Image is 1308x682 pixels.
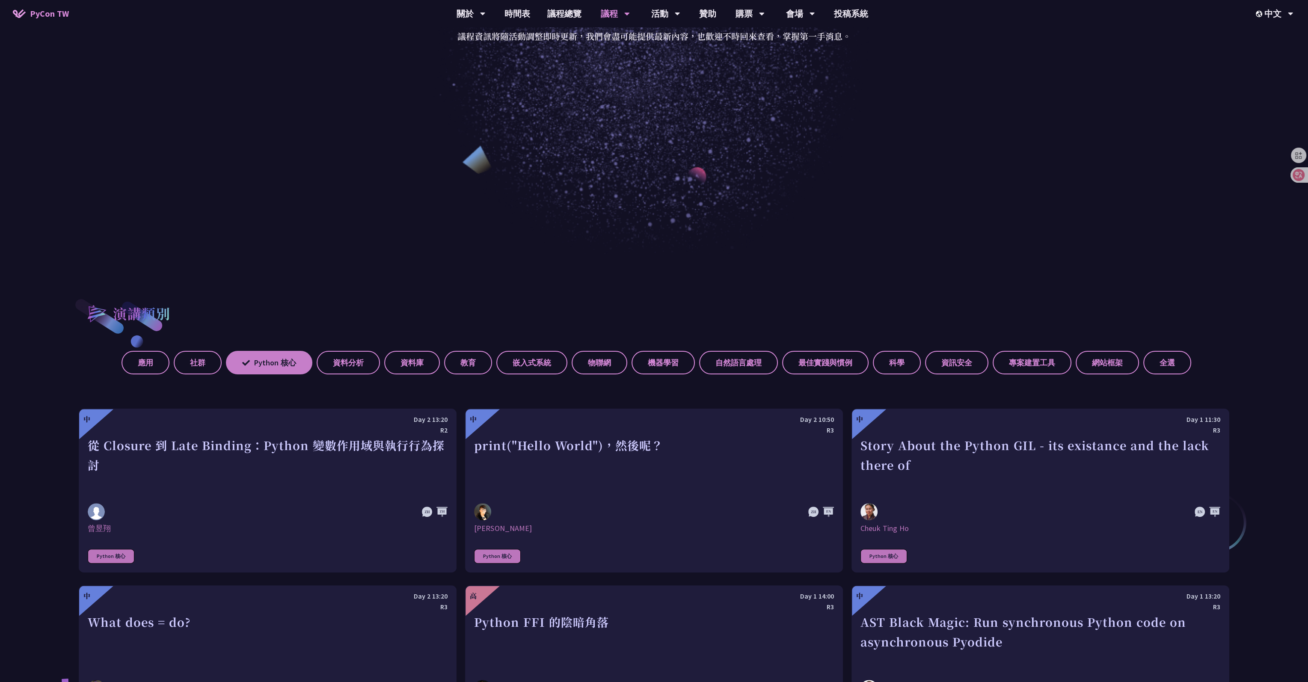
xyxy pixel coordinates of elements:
[496,351,567,374] label: 嵌入式系統
[88,425,448,436] div: R2
[79,409,457,572] a: 中 Day 2 13:20 R2 從 Closure 到 Late Binding：Python 變數作用域與執行行為探討 曾昱翔 曾昱翔 Python 核心
[30,7,69,20] span: PyCon TW
[470,414,477,424] div: 中
[83,591,90,601] div: 中
[13,9,26,18] img: Home icon of PyCon TW 2025
[699,351,778,374] label: 自然語言處理
[856,591,863,601] div: 中
[226,351,312,374] label: Python 核心
[4,3,77,24] a: PyCon TW
[88,503,105,520] img: 曾昱翔
[1076,351,1139,374] label: 網站框架
[856,414,863,424] div: 中
[860,523,1220,534] div: Cheuk Ting Ho
[572,351,627,374] label: 物聯網
[860,591,1220,602] div: Day 1 13:20
[113,303,170,323] h2: 演講類別
[444,351,492,374] label: 教育
[860,425,1220,436] div: R3
[122,351,169,374] label: 應用
[474,523,834,534] div: [PERSON_NAME]
[860,436,1220,495] div: Story About the Python GIL - its existance and the lack there of
[1256,11,1264,17] img: Locale Icon
[83,414,90,424] div: 中
[851,409,1229,572] a: 中 Day 1 11:30 R3 Story About the Python GIL - its existance and the lack there of Cheuk Ting Ho C...
[88,414,448,425] div: Day 2 13:20
[474,612,834,671] div: Python FFI 的陰暗角落
[782,351,869,374] label: 最佳實踐與慣例
[860,503,878,520] img: Cheuk Ting Ho
[79,297,113,329] img: heading-bullet
[993,351,1071,374] label: 專案建置工具
[873,351,921,374] label: 科學
[474,602,834,612] div: R3
[470,591,477,601] div: 高
[632,351,695,374] label: 機器學習
[88,436,448,495] div: 從 Closure 到 Late Binding：Python 變數作用域與執行行為探討
[474,591,834,602] div: Day 1 14:00
[174,351,222,374] label: 社群
[1143,351,1191,374] label: 全選
[88,549,134,563] div: Python 核心
[474,549,521,563] div: Python 核心
[88,602,448,612] div: R3
[474,425,834,436] div: R3
[474,436,834,495] div: print("Hello World")，然後呢？
[88,523,448,534] div: 曾昱翔
[474,414,834,425] div: Day 2 10:50
[88,612,448,671] div: What does = do?
[860,549,907,563] div: Python 核心
[925,351,988,374] label: 資訊安全
[474,503,491,520] img: 高見龍
[465,409,843,572] a: 中 Day 2 10:50 R3 print("Hello World")，然後呢？ 高見龍 [PERSON_NAME] Python 核心
[384,351,440,374] label: 資料庫
[860,612,1220,671] div: AST Black Magic: Run synchronous Python code on asynchronous Pyodide
[860,414,1220,425] div: Day 1 11:30
[88,591,448,602] div: Day 2 13:20
[860,602,1220,612] div: R3
[317,351,380,374] label: 資料分析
